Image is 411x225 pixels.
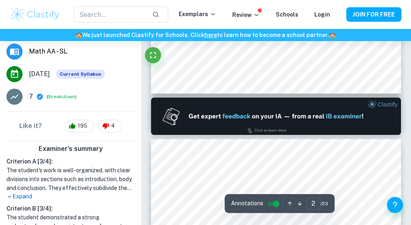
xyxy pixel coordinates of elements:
p: Expand [6,192,134,201]
a: Schools [276,11,298,18]
h6: Criterion A [ 3 / 4 ]: [6,157,134,166]
h6: We just launched Clastify for Schools. Click to learn how to become a school partner. [2,31,409,39]
img: Clastify logo [10,6,61,23]
p: Review [232,10,260,19]
h1: The student's work is well-organized, with clear divisions into sections such as introduction, bo... [6,166,134,192]
input: Search... [74,6,146,23]
h6: Examiner's summary [3,144,138,154]
span: 4 [107,122,119,130]
a: Login [314,11,330,18]
img: Ad [151,97,401,135]
div: 195 [65,120,94,132]
span: 🏫 [329,32,336,38]
span: 🏫 [75,32,82,38]
a: here [204,32,217,38]
span: Current Syllabus [56,70,105,78]
span: Math AA - SL [29,47,134,56]
button: Breakdown [48,93,75,100]
button: Help and Feedback [387,197,403,213]
div: 4 [98,120,122,132]
button: JOIN FOR FREE [346,7,401,22]
p: 7 [29,92,33,101]
span: / 23 [320,200,328,207]
h6: Like it? [19,121,42,131]
button: Fullscreen [145,47,161,63]
p: Exemplars [179,10,216,19]
span: Annotations [231,199,263,208]
h6: Criterion B [ 3 / 4 ]: [6,204,134,213]
div: This exemplar is based on the current syllabus. Feel free to refer to it for inspiration/ideas wh... [56,70,105,78]
span: [DATE] [29,69,50,79]
span: ( ) [47,93,76,101]
span: 195 [73,122,92,130]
